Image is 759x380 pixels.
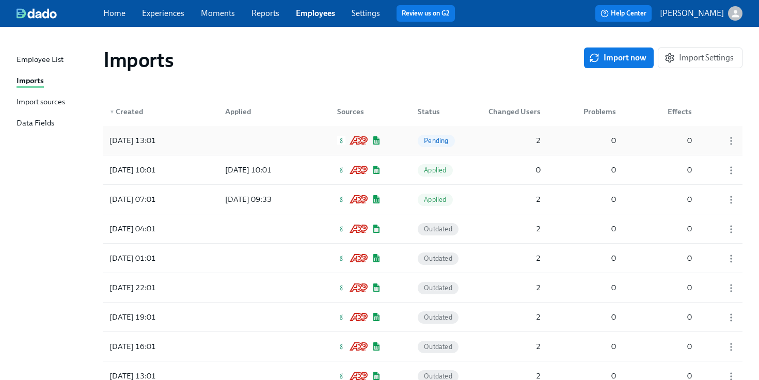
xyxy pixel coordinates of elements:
button: Review us on G2 [397,5,455,22]
button: [PERSON_NAME] [660,6,742,21]
span: Outdated [418,255,458,262]
img: ADP Workforce Now [350,283,368,292]
a: Review us on G2 [402,8,450,19]
div: 2 [480,134,545,147]
span: Help Center [600,8,646,19]
div: 0 [567,281,620,294]
img: Google Sheets [372,225,381,233]
div: Sources [333,105,391,118]
img: Google Sheets [372,136,381,145]
img: ADP Workforce Now [350,225,368,233]
img: Greenhouse [337,283,345,292]
div: Applied [217,101,310,122]
div: Import sources [17,96,65,109]
a: Home [103,8,125,18]
div: [DATE] 10:01 [221,164,310,176]
div: [DATE] 22:01GreenhouseADP Workforce NowGoogle SheetsOutdated200 [103,273,742,302]
a: Employees [296,8,335,18]
a: Settings [352,8,380,18]
a: [DATE] 07:01[DATE] 09:33GreenhouseADP Workforce NowGoogle SheetsApplied200 [103,185,742,214]
h1: Imports [103,47,173,72]
div: 0 [567,311,620,323]
div: [DATE] 10:01[DATE] 10:01GreenhouseADP Workforce NowGoogle SheetsApplied000 [103,155,742,184]
div: [DATE] 10:01 [105,164,198,176]
div: ▼Created [105,101,198,122]
img: Greenhouse [337,195,345,203]
div: [DATE] 19:01GreenhouseADP Workforce NowGoogle SheetsOutdated200 [103,303,742,331]
img: Greenhouse [337,166,345,174]
div: Created [105,105,198,118]
div: 0 [643,193,696,205]
img: Greenhouse [337,372,345,380]
div: 0 [643,311,696,323]
a: [DATE] 10:01[DATE] 10:01GreenhouseADP Workforce NowGoogle SheetsApplied000 [103,155,742,185]
span: Import now [591,53,646,63]
a: [DATE] 04:01GreenhouseADP Workforce NowGoogle SheetsOutdated200 [103,214,742,244]
div: Changed Users [480,101,545,122]
img: Greenhouse [337,254,345,262]
a: dado [17,8,103,19]
span: Import Settings [667,53,734,63]
a: Employee List [17,54,95,67]
img: Google Sheets [372,195,381,203]
img: Google Sheets [372,254,381,262]
img: Google Sheets [372,283,381,292]
div: Imports [17,75,44,88]
div: Status [414,105,461,118]
span: Pending [418,137,454,145]
img: Greenhouse [337,225,345,233]
div: [DATE] 19:01 [105,311,198,323]
a: Import sources [17,96,95,109]
div: 0 [567,223,620,235]
div: [DATE] 13:01 [105,134,160,147]
img: ADP Workforce Now [350,342,368,351]
div: 0 [480,164,545,176]
img: ADP Workforce Now [350,136,368,145]
a: [DATE] 19:01GreenhouseADP Workforce NowGoogle SheetsOutdated200 [103,303,742,332]
div: 0 [567,340,620,353]
span: Outdated [418,372,458,380]
img: dado [17,8,57,19]
div: 0 [567,164,620,176]
a: [DATE] 13:01GreenhouseADP Workforce NowGoogle SheetsPending200 [103,126,742,155]
div: 0 [643,340,696,353]
img: Greenhouse [337,342,345,351]
img: ADP Workforce Now [350,254,368,262]
a: Data Fields [17,117,95,130]
div: Applied [221,105,310,118]
a: Reports [251,8,279,18]
img: ADP Workforce Now [350,372,368,380]
a: Experiences [142,8,184,18]
div: 0 [567,193,620,205]
div: 2 [480,252,545,264]
div: [DATE] 01:01 [105,252,198,264]
span: ▼ [109,109,115,115]
img: ADP Workforce Now [350,313,368,321]
img: Google Sheets [372,342,381,351]
a: [DATE] 16:01GreenhouseADP Workforce NowGoogle SheetsOutdated200 [103,332,742,361]
a: [DATE] 01:01GreenhouseADP Workforce NowGoogle SheetsOutdated200 [103,244,742,273]
div: [DATE] 07:01 [105,193,198,205]
div: Data Fields [17,117,54,130]
div: 2 [480,340,545,353]
div: 0 [643,164,696,176]
div: Status [409,101,461,122]
span: Outdated [418,225,458,233]
div: Employee List [17,54,64,67]
div: 0 [567,134,620,147]
span: Outdated [418,284,458,292]
img: Google Sheets [372,166,381,174]
div: [DATE] 09:33 [221,193,310,205]
img: Google Sheets [372,313,381,321]
div: Sources [329,101,391,122]
img: Google Sheets [372,372,381,380]
a: Moments [201,8,235,18]
div: 0 [643,223,696,235]
img: Greenhouse [337,136,345,145]
img: ADP Workforce Now [350,166,368,174]
span: Outdated [418,313,458,321]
